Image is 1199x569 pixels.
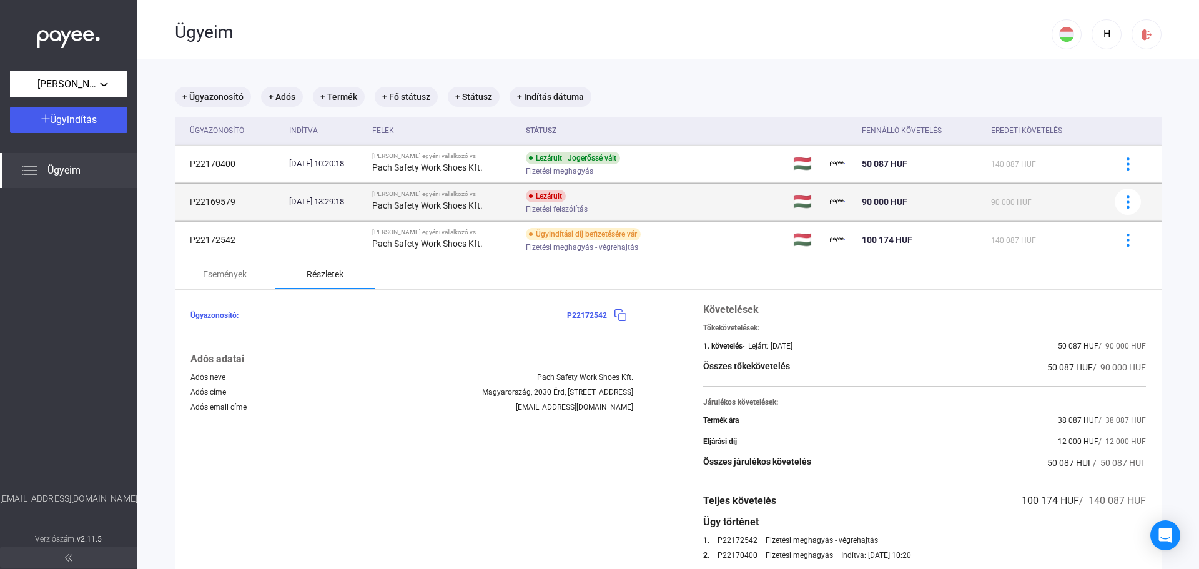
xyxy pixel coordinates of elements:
span: 90 000 HUF [862,197,907,207]
div: Eljárási díj [703,437,737,446]
div: [PERSON_NAME] egyéni vállalkozó vs [372,190,516,198]
div: Események [203,267,247,282]
img: payee-logo [830,232,845,247]
div: Fizetési meghagyás [766,551,833,560]
button: more-blue [1115,151,1141,177]
div: Indítva [289,123,318,138]
div: Fennálló követelés [862,123,981,138]
span: / 90 000 HUF [1098,342,1146,350]
span: / 90 000 HUF [1093,362,1146,372]
strong: v2.11.5 [77,535,102,543]
td: 🇭🇺 [788,221,825,259]
span: [PERSON_NAME] egyéni vállalkozó [37,77,100,92]
span: 50 087 HUF [862,159,907,169]
span: 100 174 HUF [862,235,912,245]
span: 50 087 HUF [1047,458,1093,468]
td: P22169579 [175,183,284,220]
img: more-blue [1122,195,1135,209]
div: Ügyazonosító [190,123,279,138]
th: Státusz [521,117,788,145]
span: Fizetési meghagyás - végrehajtás [526,240,638,255]
div: Összes tőkekövetelés [703,360,790,375]
div: H [1096,27,1117,42]
button: Ügyindítás [10,107,127,133]
span: Fizetési meghagyás [526,164,593,179]
div: 2. [703,551,709,560]
img: payee-logo [830,156,845,171]
div: Tőkekövetelések: [703,324,1146,332]
mat-chip: + Adós [261,87,303,107]
div: [DATE] 13:29:18 [289,195,362,208]
div: Eredeti követelés [991,123,1099,138]
div: Ügyindítási díj befizetésére vár [526,228,641,240]
div: Magyarország, 2030 Érd, [STREET_ADDRESS] [482,388,633,397]
span: 140 087 HUF [991,236,1036,245]
span: / 38 087 HUF [1098,416,1146,425]
div: [DATE] 10:20:18 [289,157,362,170]
strong: Pach Safety Work Shoes Kft. [372,239,483,249]
div: Ügyeim [175,22,1052,43]
a: P22170400 [718,551,757,560]
span: Fizetési felszólítás [526,202,588,217]
div: Adós címe [190,388,226,397]
td: P22170400 [175,145,284,182]
div: Fizetési meghagyás - végrehajtás [766,536,878,545]
div: Open Intercom Messenger [1150,520,1180,550]
span: 38 087 HUF [1058,416,1098,425]
span: Ügyazonosító: [190,311,239,320]
div: Teljes követelés [703,493,776,508]
button: H [1092,19,1122,49]
div: Ügyazonosító [190,123,244,138]
div: Felek [372,123,516,138]
div: Adós adatai [190,352,633,367]
button: more-blue [1115,189,1141,215]
div: Indítva [289,123,362,138]
strong: Pach Safety Work Shoes Kft. [372,162,483,172]
span: 100 174 HUF [1022,495,1079,507]
div: [PERSON_NAME] egyéni vállalkozó vs [372,229,516,236]
mat-chip: + Termék [313,87,365,107]
div: Részletek [307,267,343,282]
div: [PERSON_NAME] egyéni vállalkozó vs [372,152,516,160]
span: Ügyindítás [50,114,97,126]
div: Indítva: [DATE] 10:20 [841,551,911,560]
button: logout-red [1132,19,1162,49]
img: arrow-double-left-grey.svg [65,554,72,562]
span: 90 000 HUF [991,198,1032,207]
div: Járulékos követelések: [703,398,1146,407]
div: Lezárult | Jogerőssé vált [526,152,620,164]
div: Összes járulékos követelés [703,455,811,470]
button: copy-blue [607,302,633,329]
mat-chip: + Ügyazonosító [175,87,251,107]
mat-chip: + Indítás dátuma [510,87,591,107]
a: P22172542 [718,536,757,545]
span: / 50 087 HUF [1093,458,1146,468]
mat-chip: + Státusz [448,87,500,107]
img: more-blue [1122,157,1135,171]
div: Adós email címe [190,403,247,412]
strong: Pach Safety Work Shoes Kft. [372,200,483,210]
div: Követelések [703,302,1146,317]
div: Eredeti követelés [991,123,1062,138]
div: - Lejárt: [DATE] [743,342,792,350]
span: / 12 000 HUF [1098,437,1146,446]
button: HU [1052,19,1082,49]
span: 140 087 HUF [991,160,1036,169]
div: 1. követelés [703,342,743,350]
span: / 140 087 HUF [1079,495,1146,507]
div: Fennálló követelés [862,123,942,138]
div: Felek [372,123,394,138]
div: 1. [703,536,709,545]
span: Ügyeim [47,163,81,178]
img: logout-red [1140,28,1153,41]
td: 🇭🇺 [788,183,825,220]
div: Lezárult [526,190,566,202]
button: more-blue [1115,227,1141,253]
span: 50 087 HUF [1058,342,1098,350]
img: payee-logo [830,194,845,209]
div: Ügy történet [703,515,1146,530]
td: 🇭🇺 [788,145,825,182]
img: HU [1059,27,1074,42]
img: more-blue [1122,234,1135,247]
span: 12 000 HUF [1058,437,1098,446]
